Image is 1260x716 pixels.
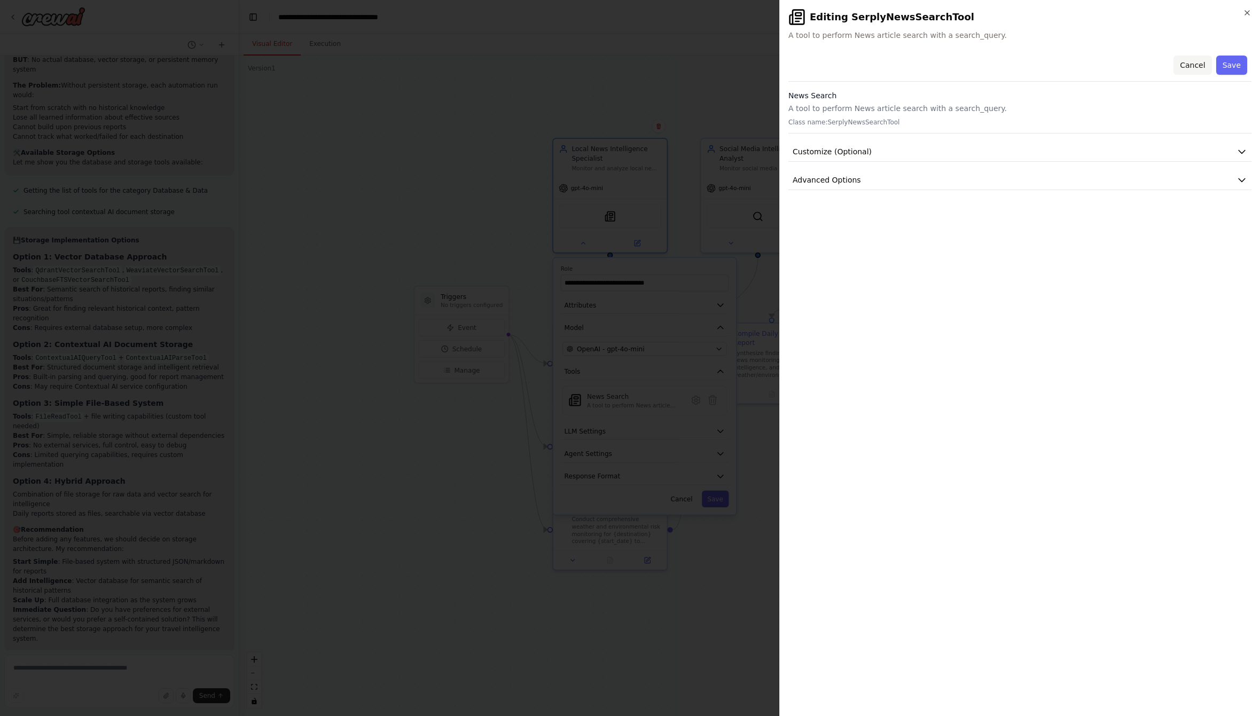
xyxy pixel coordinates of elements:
[788,30,1251,41] span: A tool to perform News article search with a search_query.
[788,170,1251,190] button: Advanced Options
[1173,56,1211,75] button: Cancel
[788,103,1251,114] p: A tool to perform News article search with a search_query.
[788,9,1251,26] h2: Editing SerplyNewsSearchTool
[793,175,861,185] span: Advanced Options
[788,142,1251,162] button: Customize (Optional)
[1216,56,1247,75] button: Save
[793,146,872,157] span: Customize (Optional)
[788,90,1251,101] h3: News Search
[788,118,1251,127] p: Class name: SerplyNewsSearchTool
[788,9,805,26] img: SerplyNewsSearchTool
